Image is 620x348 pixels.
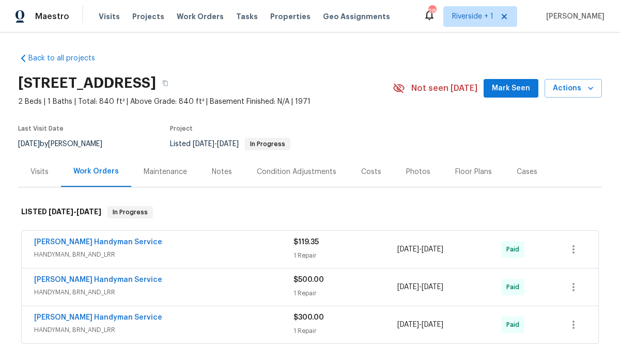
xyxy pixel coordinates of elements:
div: Condition Adjustments [257,167,336,177]
span: [DATE] [18,140,40,148]
div: Visits [30,167,49,177]
span: Geo Assignments [323,11,390,22]
span: HANDYMAN, BRN_AND_LRR [34,249,293,260]
span: Properties [270,11,311,22]
button: Mark Seen [484,79,538,98]
span: HANDYMAN, BRN_AND_LRR [34,287,293,297]
span: In Progress [109,207,152,217]
div: Maintenance [144,167,187,177]
span: [DATE] [422,283,443,291]
span: $300.00 [293,314,324,321]
span: [DATE] [217,140,239,148]
span: Listed [170,140,290,148]
span: Visits [99,11,120,22]
span: Work Orders [177,11,224,22]
div: 1 Repair [293,326,397,336]
span: Riverside + 1 [452,11,493,22]
div: Photos [406,167,430,177]
span: Paid [506,282,523,292]
div: Floor Plans [455,167,492,177]
div: Work Orders [73,166,119,177]
span: [DATE] [397,283,419,291]
span: [DATE] [422,321,443,328]
div: by [PERSON_NAME] [18,138,115,150]
span: In Progress [246,141,289,147]
span: HANDYMAN, BRN_AND_LRR [34,325,293,335]
span: Maestro [35,11,69,22]
a: [PERSON_NAME] Handyman Service [34,276,162,283]
span: Last Visit Date [18,125,64,132]
button: Copy Address [156,74,175,92]
span: [DATE] [193,140,214,148]
span: $119.35 [293,239,319,246]
span: Paid [506,320,523,330]
span: - [49,208,101,215]
span: Tasks [236,13,258,20]
span: [DATE] [422,246,443,253]
span: $500.00 [293,276,324,283]
span: [DATE] [397,246,419,253]
span: - [397,244,443,255]
button: Actions [545,79,602,98]
div: LISTED [DATE]-[DATE]In Progress [18,196,602,229]
span: - [397,282,443,292]
span: [DATE] [76,208,101,215]
div: 28 [428,6,436,17]
span: Actions [553,82,594,95]
span: Paid [506,244,523,255]
span: 2 Beds | 1 Baths | Total: 840 ft² | Above Grade: 840 ft² | Basement Finished: N/A | 1971 [18,97,393,107]
a: [PERSON_NAME] Handyman Service [34,314,162,321]
span: [DATE] [49,208,73,215]
span: Projects [132,11,164,22]
div: Cases [517,167,537,177]
div: 1 Repair [293,288,397,298]
a: [PERSON_NAME] Handyman Service [34,239,162,246]
span: [PERSON_NAME] [542,11,605,22]
span: - [397,320,443,330]
h2: [STREET_ADDRESS] [18,78,156,88]
span: Not seen [DATE] [411,83,477,93]
a: Back to all projects [18,53,117,64]
span: - [193,140,239,148]
h6: LISTED [21,206,101,218]
span: [DATE] [397,321,419,328]
span: Mark Seen [492,82,530,95]
div: Notes [212,167,232,177]
div: Costs [361,167,381,177]
div: 1 Repair [293,250,397,261]
span: Project [170,125,193,132]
